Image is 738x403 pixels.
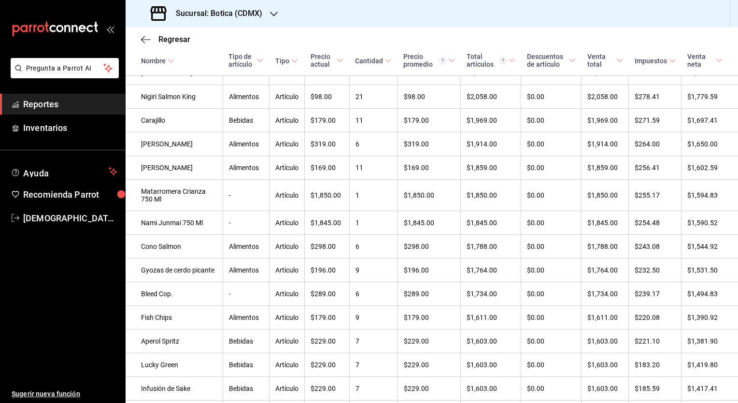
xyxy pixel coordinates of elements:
[403,53,446,68] div: Precio promedio
[270,235,305,259] td: Artículo
[461,330,521,353] td: $1,603.00
[305,259,349,282] td: $196.00
[681,235,738,259] td: $1,544.92
[397,330,461,353] td: $229.00
[126,132,223,156] td: [PERSON_NAME]
[521,330,582,353] td: $0.00
[270,156,305,180] td: Artículo
[681,85,738,109] td: $1,779.59
[126,235,223,259] td: Cono Salmon
[223,306,270,330] td: Alimentos
[270,282,305,306] td: Artículo
[461,353,521,377] td: $1,603.00
[521,306,582,330] td: $0.00
[629,330,681,353] td: $221.10
[397,180,461,211] td: $1,850.00
[587,53,614,68] div: Venta total
[158,35,190,44] span: Regresar
[311,53,343,68] span: Precio actual
[141,57,166,65] div: Nombre
[681,259,738,282] td: $1,531.50
[126,330,223,353] td: Aperol Spritz
[270,330,305,353] td: Artículo
[687,53,714,68] div: Venta neta
[582,330,629,353] td: $1,603.00
[521,235,582,259] td: $0.00
[126,109,223,132] td: Carajillo
[461,132,521,156] td: $1,914.00
[397,109,461,132] td: $179.00
[349,211,397,235] td: 1
[223,377,270,401] td: Bebidas
[305,377,349,401] td: $229.00
[582,156,629,180] td: $1,859.00
[311,53,335,68] div: Precio actual
[629,282,681,306] td: $239.17
[681,377,738,401] td: $1,417.41
[349,235,397,259] td: 6
[461,282,521,306] td: $1,734.00
[521,259,582,282] td: $0.00
[126,353,223,377] td: Lucky Green
[168,8,262,19] h3: Sucursal: Botica (CDMX)
[397,132,461,156] td: $319.00
[126,306,223,330] td: Fish Chips
[629,353,681,377] td: $183.20
[26,63,104,73] span: Pregunta a Parrot AI
[23,166,105,177] span: Ayuda
[681,353,738,377] td: $1,419.80
[23,98,117,111] span: Reportes
[126,211,223,235] td: Nami Junmai 750 Ml
[305,180,349,211] td: $1,850.00
[461,109,521,132] td: $1,969.00
[461,180,521,211] td: $1,850.00
[355,57,392,65] span: Cantidad
[270,132,305,156] td: Artículo
[527,53,567,68] div: Descuentos de artículo
[126,377,223,401] td: Infusión de Sake
[461,85,521,109] td: $2,058.00
[349,377,397,401] td: 7
[629,306,681,330] td: $220.08
[141,35,190,44] button: Regresar
[270,306,305,330] td: Artículo
[305,306,349,330] td: $179.00
[223,259,270,282] td: Alimentos
[23,121,117,134] span: Inventarios
[461,259,521,282] td: $1,764.00
[223,235,270,259] td: Alimentos
[305,156,349,180] td: $169.00
[349,353,397,377] td: 7
[461,306,521,330] td: $1,611.00
[23,212,117,225] span: [DEMOGRAPHIC_DATA][PERSON_NAME][DATE]
[305,211,349,235] td: $1,845.00
[681,211,738,235] td: $1,590.52
[126,259,223,282] td: Gyozas de cerdo picante
[349,282,397,306] td: 6
[587,53,623,68] span: Venta total
[223,180,270,211] td: -
[629,109,681,132] td: $271.59
[521,180,582,211] td: $0.00
[397,259,461,282] td: $196.00
[521,211,582,235] td: $0.00
[223,85,270,109] td: Alimentos
[403,53,455,68] span: Precio promedio
[270,109,305,132] td: Artículo
[582,109,629,132] td: $1,969.00
[629,211,681,235] td: $254.48
[521,85,582,109] td: $0.00
[461,235,521,259] td: $1,788.00
[521,156,582,180] td: $0.00
[397,353,461,377] td: $229.00
[687,53,723,68] span: Venta neta
[270,377,305,401] td: Artículo
[439,57,446,64] svg: Precio promedio = Total artículos / cantidad
[223,211,270,235] td: -
[681,132,738,156] td: $1,650.00
[635,57,667,65] div: Impuestos
[582,132,629,156] td: $1,914.00
[23,188,117,201] span: Recomienda Parrot
[349,109,397,132] td: 11
[349,306,397,330] td: 9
